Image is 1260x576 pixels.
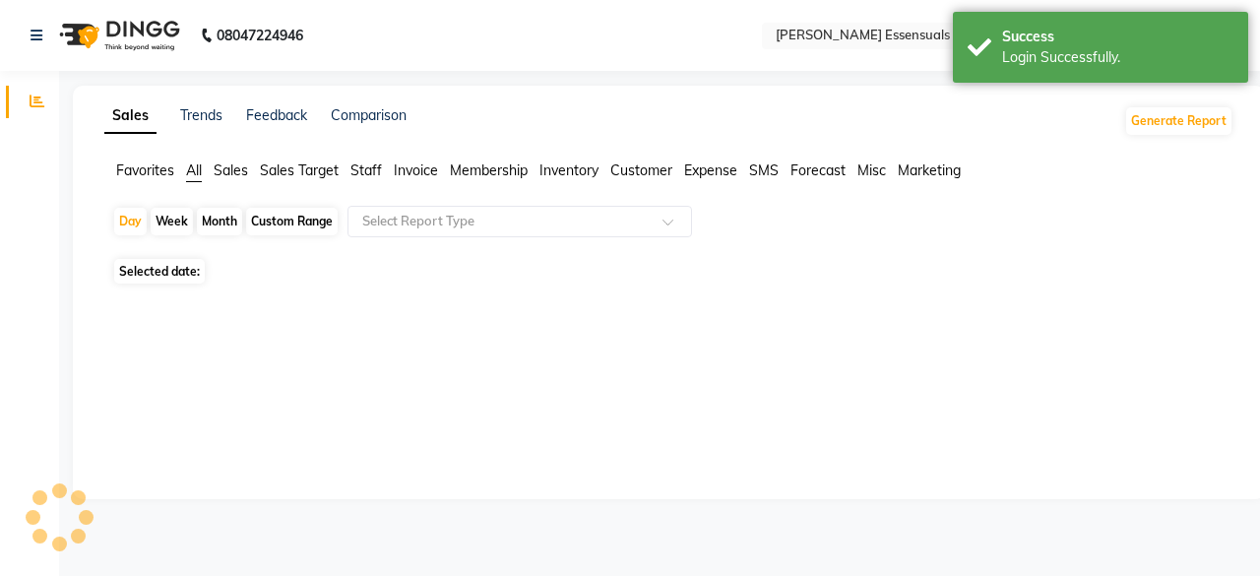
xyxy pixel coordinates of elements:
[857,161,886,179] span: Misc
[104,98,157,134] a: Sales
[610,161,672,179] span: Customer
[331,106,407,124] a: Comparison
[151,208,193,235] div: Week
[684,161,737,179] span: Expense
[898,161,961,179] span: Marketing
[197,208,242,235] div: Month
[350,161,382,179] span: Staff
[450,161,528,179] span: Membership
[394,161,438,179] span: Invoice
[246,208,338,235] div: Custom Range
[539,161,598,179] span: Inventory
[260,161,339,179] span: Sales Target
[1126,107,1231,135] button: Generate Report
[186,161,202,179] span: All
[246,106,307,124] a: Feedback
[114,259,205,284] span: Selected date:
[116,161,174,179] span: Favorites
[114,208,147,235] div: Day
[1002,27,1233,47] div: Success
[1002,47,1233,68] div: Login Successfully.
[749,161,779,179] span: SMS
[180,106,222,124] a: Trends
[214,161,248,179] span: Sales
[50,8,185,63] img: logo
[217,8,303,63] b: 08047224946
[790,161,846,179] span: Forecast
